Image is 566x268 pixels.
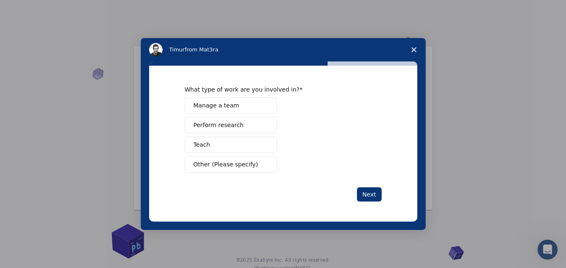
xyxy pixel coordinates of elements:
span: from Mat3ra [185,46,218,53]
button: Manage a team [185,97,277,114]
div: What type of work are you involved in? [185,86,369,93]
span: Other (Please specify) [194,160,258,169]
button: Teach [185,137,277,153]
img: Profile image for Timur [149,43,163,56]
span: Close survey [402,38,426,61]
button: Next [357,187,382,202]
button: Other (Please specify) [185,156,277,173]
span: Perform research [194,121,244,130]
span: Support [17,6,47,13]
button: Perform research [185,117,277,133]
span: Timur [169,46,185,53]
span: Manage a team [194,101,239,110]
span: Teach [194,140,210,149]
